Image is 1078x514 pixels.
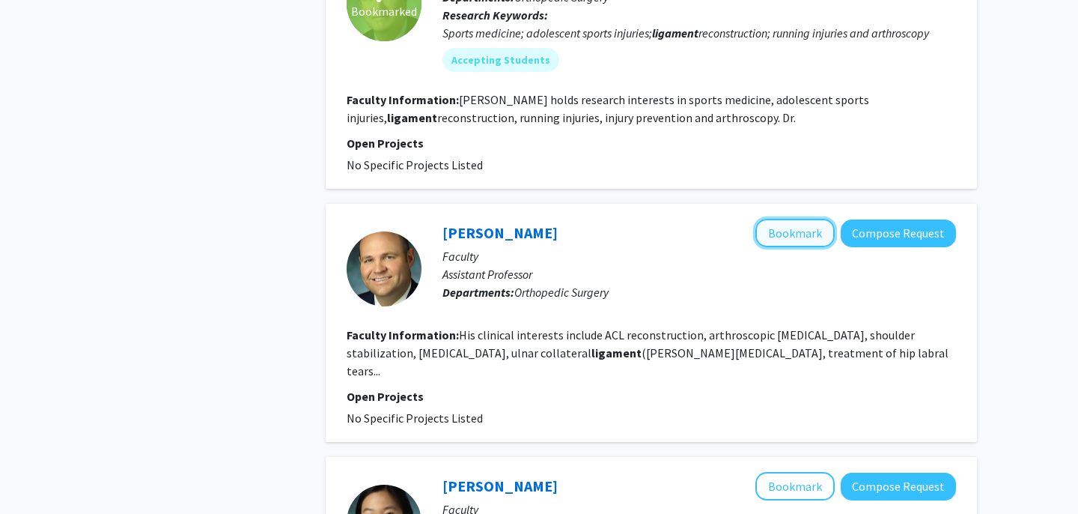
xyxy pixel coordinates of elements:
[442,265,956,283] p: Assistant Professor
[347,387,956,405] p: Open Projects
[442,477,558,495] a: [PERSON_NAME]
[347,157,483,172] span: No Specific Projects Listed
[442,24,956,42] div: Sports medicine; adolescent sports injuries; reconstruction; running injuries and arthroscopy
[841,220,956,247] button: Compose Request to Alex Johnson
[347,411,483,426] span: No Specific Projects Listed
[347,134,956,152] p: Open Projects
[387,110,437,125] b: ligament
[841,473,956,501] button: Compose Request to Stephanie Van
[514,285,609,300] span: Orthopedic Surgery
[11,447,64,503] iframe: Chat
[755,472,835,501] button: Add Stephanie Van to Bookmarks
[347,327,459,342] b: Faculty Information:
[755,219,835,247] button: Add Alex Johnson to Bookmarks
[591,345,642,360] b: ligament
[347,92,869,125] fg-read-more: [PERSON_NAME] holds research interests in sports medicine, adolescent sports injuries, reconstruc...
[652,25,698,40] b: ligament
[442,285,514,300] b: Departments:
[442,223,558,242] a: [PERSON_NAME]
[347,327,948,378] fg-read-more: His clinical interests include ACL reconstruction, arthroscopic [MEDICAL_DATA], shoulder stabiliz...
[442,7,548,22] b: Research Keywords:
[347,92,459,107] b: Faculty Information:
[442,247,956,265] p: Faculty
[351,2,417,20] span: Bookmarked
[442,48,559,72] mat-chip: Accepting Students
